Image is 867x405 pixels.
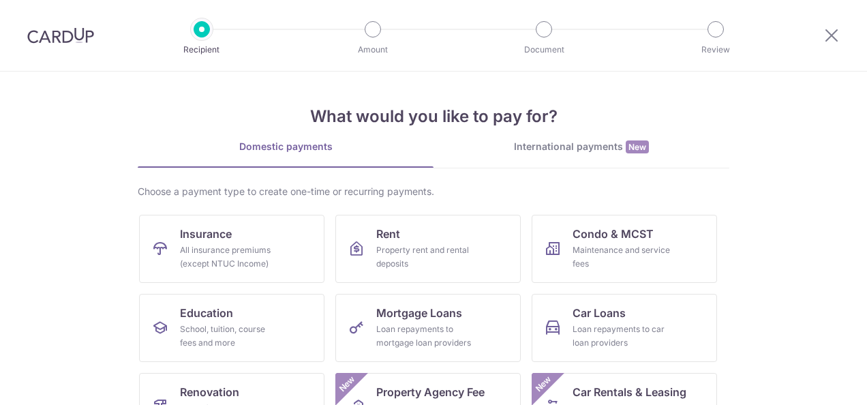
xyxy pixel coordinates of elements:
p: Document [493,43,594,57]
span: New [626,140,649,153]
div: Choose a payment type to create one-time or recurring payments. [138,185,729,198]
span: New [532,373,555,395]
div: Loan repayments to mortgage loan providers [376,322,474,350]
span: Condo & MCST [573,226,654,242]
span: Mortgage Loans [376,305,462,321]
div: Domestic payments [138,140,433,153]
a: InsuranceAll insurance premiums (except NTUC Income) [139,215,324,283]
a: Mortgage LoansLoan repayments to mortgage loan providers [335,294,521,362]
span: Insurance [180,226,232,242]
div: School, tuition, course fees and more [180,322,278,350]
span: Property Agency Fee [376,384,485,400]
span: Education [180,305,233,321]
a: EducationSchool, tuition, course fees and more [139,294,324,362]
span: New [336,373,359,395]
span: Car Rentals & Leasing [573,384,686,400]
p: Amount [322,43,423,57]
p: Recipient [151,43,252,57]
div: Property rent and rental deposits [376,243,474,271]
img: CardUp [27,27,94,44]
div: Loan repayments to car loan providers [573,322,671,350]
div: Maintenance and service fees [573,243,671,271]
span: Renovation [180,384,239,400]
a: Car LoansLoan repayments to car loan providers [532,294,717,362]
span: Rent [376,226,400,242]
span: Car Loans [573,305,626,321]
a: Condo & MCSTMaintenance and service fees [532,215,717,283]
h4: What would you like to pay for? [138,104,729,129]
div: International payments [433,140,729,154]
div: All insurance premiums (except NTUC Income) [180,243,278,271]
a: RentProperty rent and rental deposits [335,215,521,283]
p: Review [665,43,766,57]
